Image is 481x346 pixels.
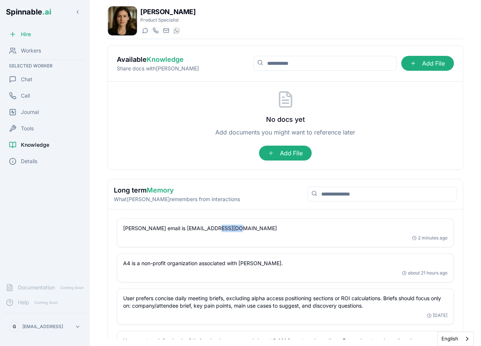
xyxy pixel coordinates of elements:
span: Knowledge [147,55,184,63]
p: Share docs with [PERSON_NAME] [117,65,199,72]
div: about 21 hours ago [402,270,447,276]
span: Hire [21,31,31,38]
span: Call [21,92,30,99]
div: Selected Worker [3,61,87,70]
button: Start a call with Amelia Green [151,26,160,35]
span: G [13,324,16,330]
span: Details [21,158,37,165]
span: Journal [21,108,39,116]
span: Memory [147,186,174,194]
button: G[EMAIL_ADDRESS] [6,319,84,334]
span: Tools [21,125,34,132]
h2: Long term [114,185,240,196]
span: Add File [401,56,454,71]
p: A4 is a non-profit organization associated with [PERSON_NAME]. [123,260,447,267]
a: English [438,332,473,346]
span: Documentation [18,284,55,291]
aside: Language selected: English [437,331,474,346]
button: Send email to amelia.green@getspinnable.ai [161,26,170,35]
span: .ai [42,7,51,16]
div: Language [437,331,474,346]
button: Start a chat with Amelia Green [140,26,149,35]
div: 2 minutes ago [412,235,447,241]
h3: No docs yet [266,114,305,125]
h1: [PERSON_NAME] [140,7,196,17]
span: Knowledge [21,141,49,149]
h2: Available [117,54,199,65]
span: Add File [259,146,312,161]
img: Amelia Green [108,6,137,35]
p: [EMAIL_ADDRESS] [22,324,63,330]
span: Coming Soon [32,299,60,306]
span: Chat [21,76,32,83]
p: Add documents you might want to reference later [215,128,355,137]
span: Help [18,299,29,306]
button: WhatsApp [172,26,181,35]
span: Coming Soon [58,284,86,291]
div: [DATE] [427,312,447,318]
p: What [PERSON_NAME] remembers from interactions [114,196,240,203]
p: [PERSON_NAME] email is [EMAIL_ADDRESS][DOMAIN_NAME] [123,225,447,232]
p: Product Specialist [140,17,196,23]
p: User prefers concise daily meeting briefs, excluding alpha access positioning sections or ROI cal... [123,295,447,310]
img: WhatsApp [174,28,179,34]
span: Spinnable [6,7,51,16]
span: Workers [21,47,41,54]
